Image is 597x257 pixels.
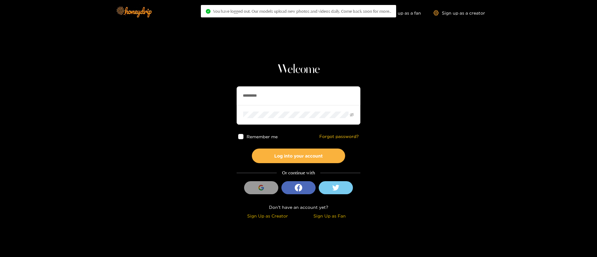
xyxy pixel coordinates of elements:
span: You have logged out. Our models upload new photos and videos daily. Come back soon for more.. [213,9,391,14]
div: Don't have an account yet? [237,204,360,211]
h1: Welcome [237,62,360,77]
div: Or continue with [237,169,360,177]
span: eye-invisible [350,113,354,117]
a: Sign up as a creator [433,10,485,16]
div: Sign Up as Creator [238,212,297,219]
a: Forgot password? [319,134,359,139]
button: Log into your account [252,149,345,163]
span: Remember me [247,134,278,139]
span: check-circle [206,9,211,14]
div: Sign Up as Fan [300,212,359,219]
a: Sign up as a fan [378,10,421,16]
